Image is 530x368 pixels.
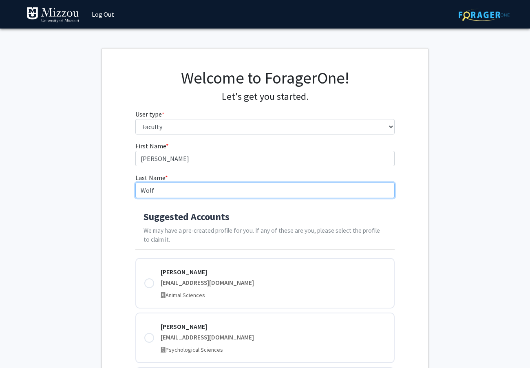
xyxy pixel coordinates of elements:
h4: Suggested Accounts [144,211,387,223]
span: Animal Sciences [166,291,205,299]
label: User type [135,109,164,119]
img: University of Missouri Logo [26,7,79,23]
div: [PERSON_NAME] [161,322,386,331]
h1: Welcome to ForagerOne! [135,68,395,88]
h4: Let's get you started. [135,91,395,103]
div: [PERSON_NAME] [161,267,386,277]
img: ForagerOne Logo [459,9,510,21]
div: [EMAIL_ADDRESS][DOMAIN_NAME] [161,333,386,342]
span: Last Name [135,174,165,182]
div: [EMAIL_ADDRESS][DOMAIN_NAME] [161,278,386,288]
p: We may have a pre-created profile for you. If any of these are you, please select the profile to ... [144,226,387,245]
span: Psychological Sciences [166,346,223,353]
iframe: Chat [6,331,35,362]
span: First Name [135,142,166,150]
